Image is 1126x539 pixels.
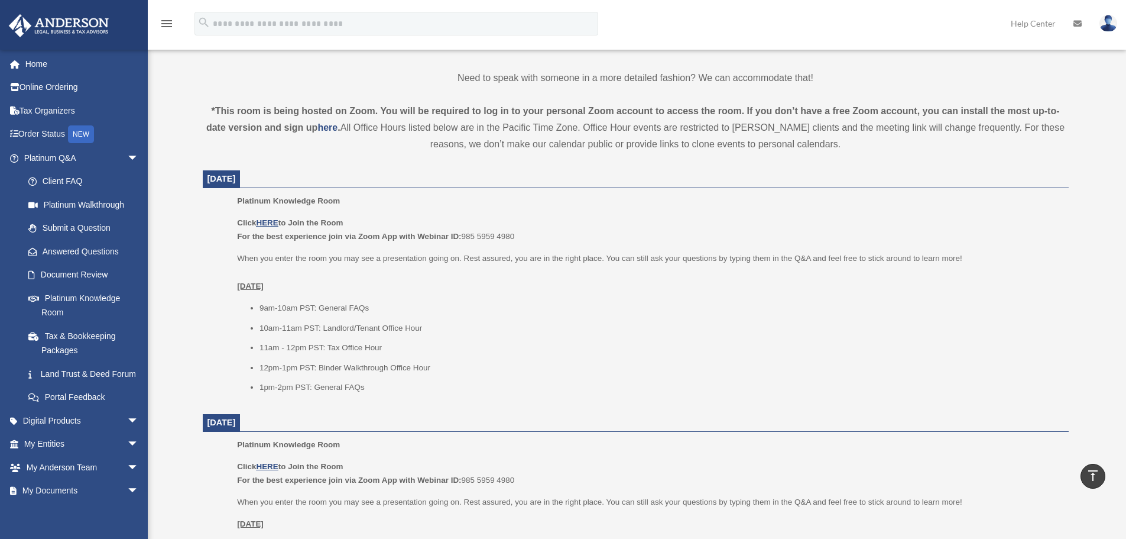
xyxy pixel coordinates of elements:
span: arrow_drop_down [127,433,151,457]
img: Anderson Advisors Platinum Portal [5,14,112,37]
li: 10am-11am PST: Landlord/Tenant Office Hour [259,321,1060,335]
strong: . [338,122,340,133]
span: arrow_drop_down [127,479,151,504]
u: [DATE] [237,519,264,528]
b: Click to Join the Room [237,462,343,471]
a: Land Trust & Deed Forum [17,362,157,386]
a: Home [8,52,157,76]
a: Client FAQ [17,170,157,193]
span: arrow_drop_down [127,456,151,480]
p: Need to speak with someone in a more detailed fashion? We can accommodate that! [203,70,1069,86]
a: Platinum Q&Aarrow_drop_down [8,146,157,170]
a: Answered Questions [17,240,157,263]
span: [DATE] [207,418,236,427]
u: [DATE] [237,282,264,291]
li: 11am - 12pm PST: Tax Office Hour [259,341,1060,355]
span: arrow_drop_down [127,409,151,433]
div: NEW [68,125,94,143]
a: Order StatusNEW [8,122,157,147]
li: 12pm-1pm PST: Binder Walkthrough Office Hour [259,361,1060,375]
i: vertical_align_top [1086,469,1100,483]
span: Platinum Knowledge Room [237,440,340,449]
i: menu [160,17,174,31]
a: Tax Organizers [8,99,157,122]
img: User Pic [1099,15,1117,32]
a: menu [160,21,174,31]
p: When you enter the room you may see a presentation going on. Rest assured, you are in the right p... [237,495,1060,509]
li: 1pm-2pm PST: General FAQs [259,380,1060,395]
b: For the best experience join via Zoom App with Webinar ID: [237,476,461,485]
a: Digital Productsarrow_drop_down [8,409,157,433]
a: Tax & Bookkeeping Packages [17,324,157,362]
strong: *This room is being hosted on Zoom. You will be required to log in to your personal Zoom account ... [206,106,1060,133]
span: Platinum Knowledge Room [237,196,340,205]
a: Document Review [17,263,157,287]
span: [DATE] [207,174,236,183]
a: My Entitiesarrow_drop_down [8,433,157,456]
a: Submit a Question [17,217,157,240]
a: Portal Feedback [17,386,157,409]
div: All Office Hours listed below are in the Pacific Time Zone. Office Hour events are restricted to ... [203,103,1069,153]
a: HERE [256,218,278,227]
li: 9am-10am PST: General FAQs [259,301,1060,315]
a: Platinum Knowledge Room [17,286,151,324]
a: here [317,122,338,133]
a: Platinum Walkthrough [17,193,157,217]
a: Online Ordering [8,76,157,99]
span: arrow_drop_down [127,146,151,170]
a: HERE [256,462,278,471]
a: vertical_align_top [1080,464,1105,489]
p: 985 5959 4980 [237,460,1060,488]
a: My Documentsarrow_drop_down [8,479,157,503]
b: Click to Join the Room [237,218,343,227]
b: For the best experience join via Zoom App with Webinar ID: [237,232,461,241]
p: 985 5959 4980 [237,216,1060,244]
i: search [197,16,210,29]
a: My Anderson Teamarrow_drop_down [8,456,157,479]
p: When you enter the room you may see a presentation going on. Rest assured, you are in the right p... [237,251,1060,293]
